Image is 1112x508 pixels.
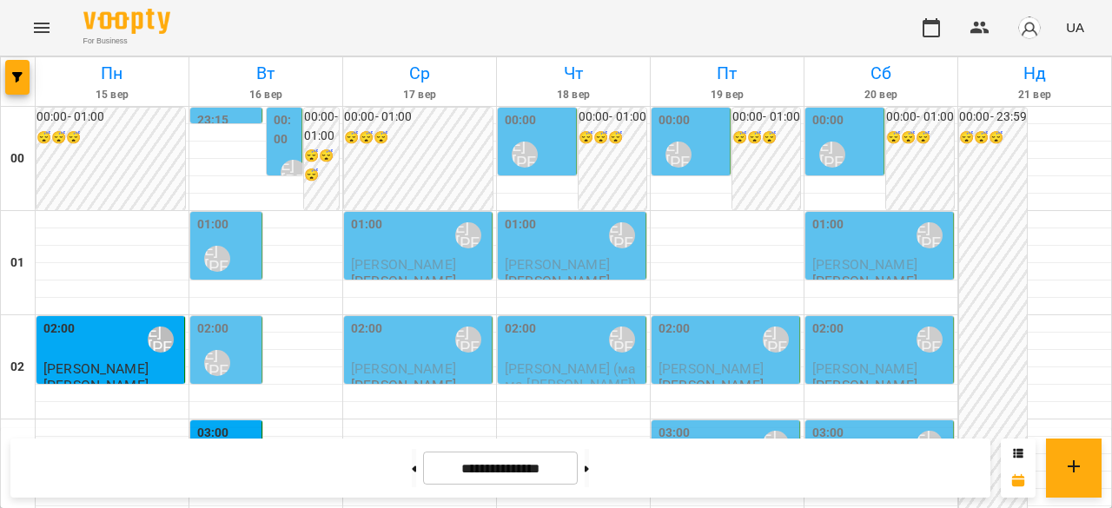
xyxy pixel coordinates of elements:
h6: 😴😴😴 [886,129,954,148]
label: 02:00 [197,320,229,339]
div: Ліпатьєва Ольга [204,246,230,272]
p: [PERSON_NAME] [659,378,764,393]
button: Menu [21,7,63,49]
span: [PERSON_NAME] [197,280,254,311]
h6: 01 [10,254,24,273]
span: [PERSON_NAME] [812,175,875,207]
label: 01:00 [197,215,229,234]
span: [PERSON_NAME] [659,360,764,377]
p: [PERSON_NAME] [812,274,917,288]
h6: 00:00 - 01:00 [579,108,646,127]
h6: Ср [346,60,493,87]
div: Ліпатьєва Ольга [609,222,635,248]
span: [PERSON_NAME] [197,384,254,415]
h6: Пт [653,60,801,87]
h6: 😴😴😴 [36,129,185,148]
label: 00:00 [505,111,537,130]
label: 00:00 [274,111,298,148]
span: [PERSON_NAME] [43,360,149,377]
h6: 15 вер [38,87,186,103]
span: [PERSON_NAME] [505,175,567,207]
h6: 21 вер [961,87,1109,103]
h6: 20 вер [807,87,955,103]
h6: 00 [10,149,24,168]
div: Ліпатьєва Ольга [148,327,174,353]
label: 02:00 [505,320,537,339]
div: Ліпатьєва Ольга [512,142,538,168]
h6: 00:00 - 01:00 [304,108,340,145]
h6: 😴😴😴 [732,129,800,148]
img: avatar_s.png [1017,16,1042,40]
div: Ліпатьєва Ольга [455,327,481,353]
div: Ліпатьєва Ольга [455,222,481,248]
label: 03:00 [659,424,691,443]
h6: Вт [192,60,340,87]
div: Ліпатьєва Ольга [819,142,845,168]
h6: 00:00 - 23:59 [959,108,1027,127]
span: [PERSON_NAME] [351,256,456,273]
h6: 19 вер [653,87,801,103]
label: 03:00 [197,424,229,443]
h6: 😴😴😴 [959,129,1027,148]
span: For Business [83,36,170,47]
label: 01:00 [812,215,844,234]
p: [PERSON_NAME] [505,274,610,288]
p: [PERSON_NAME] [812,378,917,393]
label: 02:00 [43,320,76,339]
div: Ліпатьєва Ольга [763,327,789,353]
label: 00:00 [659,111,691,130]
span: [PERSON_NAME] [812,360,917,377]
h6: 17 вер [346,87,493,103]
h6: 02 [10,358,24,377]
div: Ліпатьєва Ольга [281,160,307,186]
h6: 😴😴😴 [579,129,646,148]
label: 02:00 [659,320,691,339]
h6: Нд [961,60,1109,87]
h6: 00:00 - 01:00 [732,108,800,127]
span: [PERSON_NAME] [351,360,456,377]
label: 01:00 [351,215,383,234]
div: Ліпатьєва Ольга [917,327,943,353]
p: [PERSON_NAME] [351,378,456,393]
label: 02:00 [351,320,383,339]
h6: Чт [500,60,647,87]
label: 23:15 [197,111,229,130]
h6: 😴😴😴 [344,129,493,148]
h6: 00:00 - 01:00 [36,108,185,127]
h6: 00:00 - 01:00 [886,108,954,127]
span: [PERSON_NAME] (мама [PERSON_NAME]) [505,360,637,392]
h6: 16 вер [192,87,340,103]
div: Ліпатьєва Ольга [204,350,230,376]
h6: Сб [807,60,955,87]
h6: 00:00 - 01:00 [344,108,493,127]
label: 03:00 [812,424,844,443]
h6: Пн [38,60,186,87]
span: [PERSON_NAME] [505,256,610,273]
div: Ліпатьєва Ольга [665,142,692,168]
div: Ліпатьєва Ольга [609,327,635,353]
label: 02:00 [812,320,844,339]
span: [PERSON_NAME] [812,256,917,273]
img: Voopty Logo [83,9,170,34]
h6: 18 вер [500,87,647,103]
div: Ліпатьєва Ольга [917,222,943,248]
p: [PERSON_NAME] [351,274,456,288]
label: 00:00 [812,111,844,130]
h6: 😴😴😴 [304,147,340,184]
label: 01:00 [505,215,537,234]
button: UA [1059,11,1091,43]
span: UA [1066,18,1084,36]
span: [DEMOGRAPHIC_DATA][PERSON_NAME] [659,175,725,237]
p: [PERSON_NAME] [43,378,149,393]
